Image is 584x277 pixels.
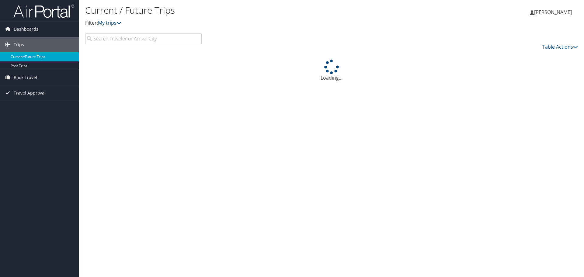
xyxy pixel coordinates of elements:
span: Trips [14,37,24,52]
span: Dashboards [14,22,38,37]
span: Travel Approval [14,85,46,101]
a: Table Actions [542,43,578,50]
span: [PERSON_NAME] [534,9,572,16]
img: airportal-logo.png [13,4,74,18]
div: Loading... [85,60,578,81]
span: Book Travel [14,70,37,85]
h1: Current / Future Trips [85,4,414,17]
a: [PERSON_NAME] [530,3,578,21]
p: Filter: [85,19,414,27]
a: My trips [98,19,121,26]
input: Search Traveler or Arrival City [85,33,202,44]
